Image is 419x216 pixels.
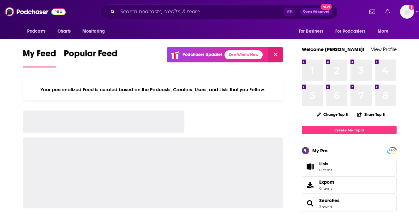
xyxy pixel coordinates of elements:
[319,168,332,172] span: 0 items
[319,161,328,167] span: Lists
[302,195,397,212] span: Searches
[5,6,66,18] img: Podchaser - Follow, Share and Rate Podcasts
[400,5,414,19] img: User Profile
[319,179,335,185] span: Exports
[312,148,328,154] div: My Pro
[409,5,414,10] svg: Add a profile image
[357,108,385,121] button: Share Top 8
[304,199,317,208] a: Searches
[383,6,392,17] a: Show notifications dropdown
[319,186,335,191] span: 0 items
[331,25,375,37] button: open menu
[183,52,222,57] p: Podchaser Update!
[373,25,396,37] button: open menu
[23,48,56,63] span: My Feed
[319,198,339,203] a: Searches
[303,10,329,13] span: Open Advanced
[367,6,378,17] a: Show notifications dropdown
[64,48,117,63] span: Popular Feed
[57,27,71,36] span: Charts
[117,7,284,17] input: Search podcasts, credits, & more...
[400,5,414,19] button: Show profile menu
[27,27,46,36] span: Podcasts
[299,27,324,36] span: For Business
[388,148,396,153] a: PRO
[378,27,388,36] span: More
[224,50,263,59] a: See What's New
[320,4,332,10] span: New
[319,205,332,209] a: 3 saved
[100,4,338,19] div: Search podcasts, credits, & more...
[304,162,317,171] span: Lists
[82,27,105,36] span: Monitoring
[300,8,332,16] button: Open AdvancedNew
[23,79,283,100] div: Your personalized Feed is curated based on the Podcasts, Creators, Users, and Lists that you Follow.
[302,46,364,52] a: Welcome [PERSON_NAME]!
[78,25,113,37] button: open menu
[302,158,397,175] a: Lists
[313,111,352,118] button: Change Top 8
[302,126,397,134] a: Create My Top 8
[64,48,117,67] a: Popular Feed
[335,27,366,36] span: For Podcasters
[302,176,397,194] a: Exports
[284,8,295,16] span: ⌘ K
[23,48,56,67] a: My Feed
[400,5,414,19] span: Logged in as sarahhallprinc
[388,148,396,153] span: PRO
[294,25,332,37] button: open menu
[304,181,317,189] span: Exports
[53,25,75,37] a: Charts
[23,25,54,37] button: open menu
[371,46,397,52] a: View Profile
[319,161,332,167] span: Lists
